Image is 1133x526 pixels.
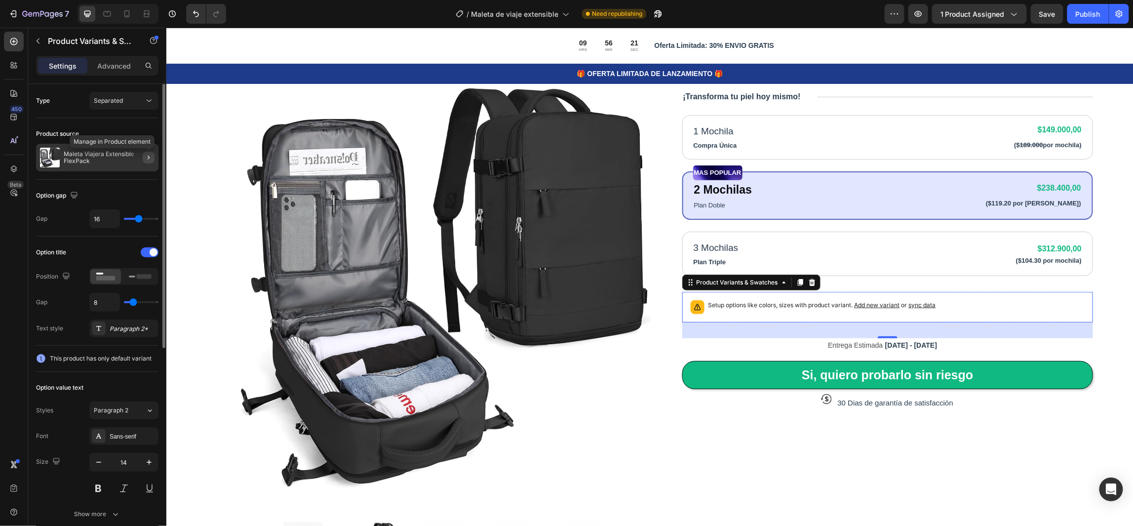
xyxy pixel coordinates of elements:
div: Styles [36,406,53,415]
span: This product has only default variant [50,354,152,364]
p: 3 Mochilas [527,213,572,228]
p: Maleta Viajera Extensible - FlexPack [64,151,155,164]
span: Add new variant [688,274,734,281]
div: Text style [36,324,63,333]
div: Option title [36,248,66,257]
span: Maleta de viaje extensible [471,9,558,19]
span: / [467,9,469,19]
p: Setup options like colors, sizes with product variant. [542,273,770,283]
strong: 189.000 [854,114,877,121]
strong: por mochila [877,114,913,121]
p: Settings [49,61,77,71]
span: sync data [742,274,770,281]
div: Size [36,455,62,469]
div: Font [36,432,48,441]
span: Separated [94,97,123,104]
button: Publish [1067,4,1109,24]
div: Beta [7,181,24,189]
p: 1 Mochila [527,97,571,111]
p: Product Variants & Swatches [48,35,132,47]
button: 1 product assigned [932,4,1027,24]
button: Separated [89,92,158,110]
span: Paragraph 2 [94,406,128,415]
button: Paragraph 2 [89,402,158,419]
button: Carousel Next Arrow [466,254,477,266]
div: Type [36,96,50,105]
div: Undo/Redo [186,4,226,24]
p: ($119.20 por [PERSON_NAME]) [820,172,915,180]
div: Sans-serif [110,432,156,441]
input: Auto [90,293,119,311]
p: Plan Triple [527,230,572,240]
div: 450 [9,105,24,113]
div: Option value text [36,383,83,392]
div: Gap [36,298,47,307]
div: Position [36,270,72,283]
div: Open Intercom Messenger [1099,478,1123,501]
div: Show more [75,509,120,519]
span: Save [1039,10,1055,18]
input: Auto [90,210,119,228]
p: 7 [65,8,69,20]
div: $238.400,00 [819,155,916,167]
div: Paragraph 2* [110,324,156,333]
p: 30 Dias de garantía de satisfacción [671,370,787,380]
p: ($ ) [848,114,915,122]
div: Product source [36,129,79,138]
div: Product Variants & Swatches [528,250,614,259]
span: [DATE] - [DATE] [719,314,771,322]
p: Si, quiero probarlo sin riesgo [635,339,807,356]
p: Compra Única [527,113,571,123]
p: ¡Transforma tu piel hoy mismo! [517,64,634,75]
button: 7 [4,4,74,24]
div: Gap [36,214,47,223]
div: Option gap [36,189,80,202]
div: $312.900,00 [849,214,916,228]
button: Save [1031,4,1063,24]
p: MAS POPULAR [528,139,575,152]
div: Publish [1076,9,1100,19]
span: 1 product assigned [940,9,1005,19]
p: 2 Mochilas [528,154,586,171]
span: Entrega Estimada [662,314,716,322]
div: $149.000,00 [847,96,916,109]
img: product feature img [40,148,60,167]
p: Advanced [97,61,131,71]
p: ($104.30 por mochila) [850,229,915,238]
span: or [734,274,770,281]
button: <p>Si, quiero probarlo sin riesgo</p> [516,333,927,362]
p: Plan Doble [528,173,586,183]
button: Show more [36,505,158,523]
span: Need republishing [592,9,642,18]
